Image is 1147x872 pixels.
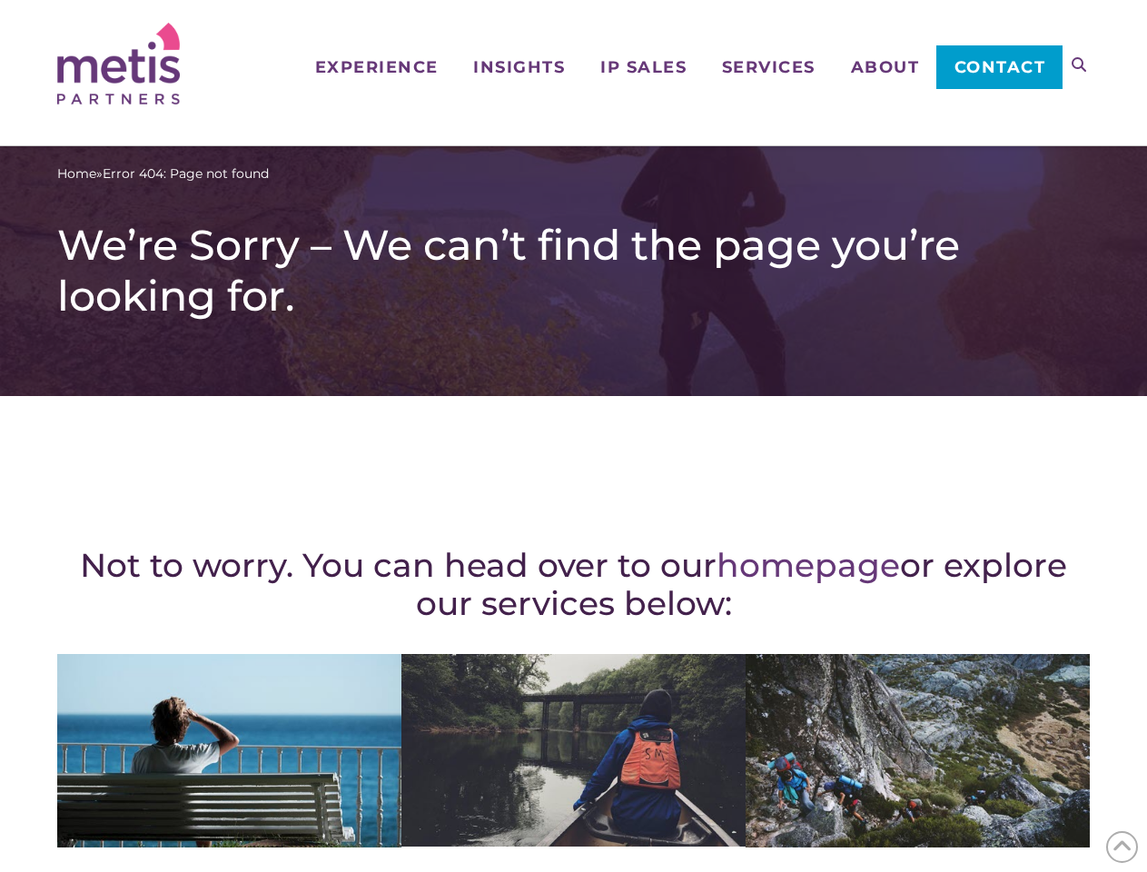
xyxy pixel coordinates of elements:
[936,45,1063,89] a: Contact
[57,164,269,183] span: »
[851,59,920,75] span: About
[57,546,1090,622] h2: Not to worry. You can head over to our or explore our services below:
[1106,831,1138,863] span: Back to Top
[57,23,180,104] img: Metis Partners
[57,220,1090,322] h1: We’re Sorry – We can’t find the page you’re looking for.
[717,545,900,585] a: homepage
[722,59,816,75] span: Services
[473,59,565,75] span: Insights
[103,164,269,183] span: Error 404: Page not found
[600,59,687,75] span: IP Sales
[954,59,1046,75] span: Contact
[315,59,439,75] span: Experience
[57,164,96,183] a: Home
